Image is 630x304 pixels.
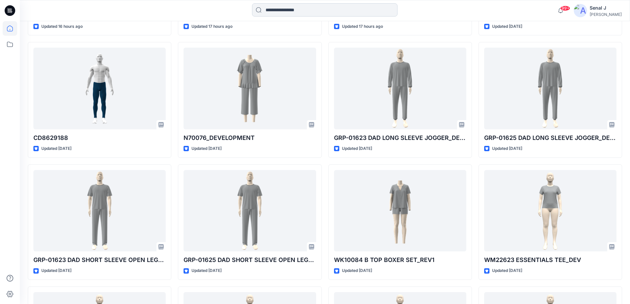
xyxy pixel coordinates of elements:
[574,4,587,17] img: avatar
[342,267,372,274] p: Updated [DATE]
[33,170,166,252] a: GRP-01623 DAD SHORT SLEEVE OPEN LEG_DEVELOPMENT
[342,23,383,30] p: Updated 17 hours ago
[33,255,166,265] p: GRP-01623 DAD SHORT SLEEVE OPEN LEG_DEVELOPMENT
[191,23,232,30] p: Updated 17 hours ago
[191,145,222,152] p: Updated [DATE]
[184,255,316,265] p: GRP-01625 DAD SHORT SLEEVE OPEN LEG_DEVELOPMENT
[590,12,622,17] div: [PERSON_NAME]
[342,145,372,152] p: Updated [DATE]
[560,6,570,11] span: 99+
[492,267,522,274] p: Updated [DATE]
[41,267,71,274] p: Updated [DATE]
[33,133,166,143] p: CD8629188
[334,133,466,143] p: GRP-01623 DAD LONG SLEEVE JOGGER_DEVEL0PMENT
[191,267,222,274] p: Updated [DATE]
[484,48,616,129] a: GRP-01625 DAD LONG SLEEVE JOGGER_DEVEL0PMENT
[41,145,71,152] p: Updated [DATE]
[184,133,316,143] p: N70076_DEVELOPMENT
[334,255,466,265] p: WK10084 B TOP BOXER SET_REV1
[484,255,616,265] p: WM22623 ESSENTIALS TEE_DEV
[41,23,83,30] p: Updated 16 hours ago
[184,48,316,129] a: N70076_DEVELOPMENT
[484,170,616,252] a: WM22623 ESSENTIALS TEE_DEV
[334,170,466,252] a: WK10084 B TOP BOXER SET_REV1
[590,4,622,12] div: Senal J
[484,133,616,143] p: GRP-01625 DAD LONG SLEEVE JOGGER_DEVEL0PMENT
[184,170,316,252] a: GRP-01625 DAD SHORT SLEEVE OPEN LEG_DEVELOPMENT
[33,48,166,129] a: CD8629188
[492,23,522,30] p: Updated [DATE]
[334,48,466,129] a: GRP-01623 DAD LONG SLEEVE JOGGER_DEVEL0PMENT
[492,145,522,152] p: Updated [DATE]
